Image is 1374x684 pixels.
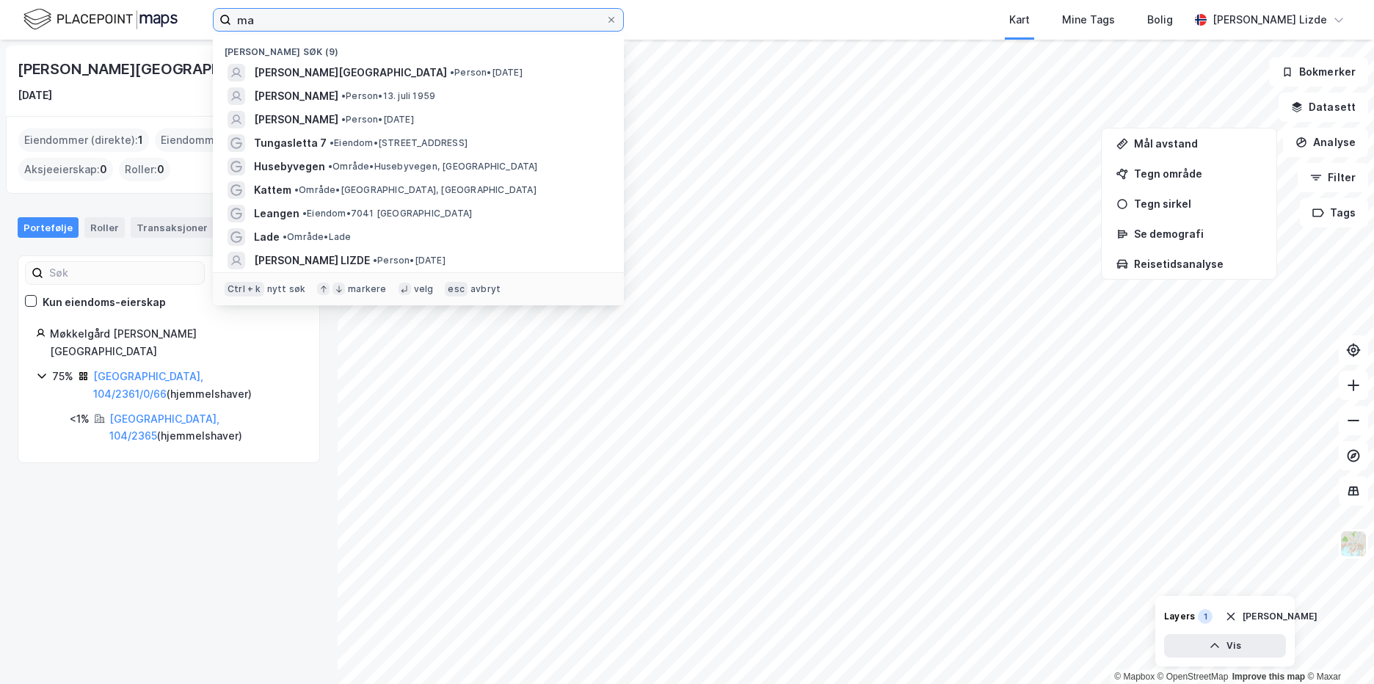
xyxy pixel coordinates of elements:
[155,128,297,152] div: Eiendommer (Indirekte) :
[18,57,287,81] div: [PERSON_NAME][GEOGRAPHIC_DATA]
[341,90,435,102] span: Person • 13. juli 1959
[1114,672,1155,682] a: Mapbox
[254,228,280,246] span: Lade
[283,231,351,243] span: Område • Lade
[43,262,204,284] input: Søk
[302,208,472,219] span: Eiendom • 7041 [GEOGRAPHIC_DATA]
[373,255,446,266] span: Person • [DATE]
[109,410,302,445] div: ( hjemmelshaver )
[341,114,414,125] span: Person • [DATE]
[254,158,325,175] span: Husebyvegen
[23,7,178,32] img: logo.f888ab2527a4732fd821a326f86c7f29.svg
[225,282,264,296] div: Ctrl + k
[1164,611,1195,622] div: Layers
[93,368,302,403] div: ( hjemmelshaver )
[157,161,164,178] span: 0
[1157,672,1229,682] a: OpenStreetMap
[1147,11,1173,29] div: Bolig
[294,184,537,196] span: Område • [GEOGRAPHIC_DATA], [GEOGRAPHIC_DATA]
[1009,11,1030,29] div: Kart
[450,67,454,78] span: •
[373,255,377,266] span: •
[328,161,538,172] span: Område • Husebyvegen, [GEOGRAPHIC_DATA]
[1134,228,1262,240] div: Se demografi
[18,158,113,181] div: Aksjeeierskap :
[1213,11,1327,29] div: [PERSON_NAME] Lizde
[43,294,166,311] div: Kun eiendoms-eierskap
[267,283,306,295] div: nytt søk
[18,87,52,104] div: [DATE]
[1269,57,1368,87] button: Bokmerker
[1134,167,1262,180] div: Tegn område
[450,67,523,79] span: Person • [DATE]
[330,137,468,149] span: Eiendom • [STREET_ADDRESS]
[348,283,386,295] div: markere
[1301,614,1374,684] div: Kontrollprogram for chat
[109,412,219,443] a: [GEOGRAPHIC_DATA], 104/2365
[1232,672,1305,682] a: Improve this map
[254,111,338,128] span: [PERSON_NAME]
[1198,609,1213,624] div: 1
[1298,163,1368,192] button: Filter
[70,410,90,428] div: <1%
[119,158,170,181] div: Roller :
[445,282,468,296] div: esc
[341,90,346,101] span: •
[254,64,447,81] span: [PERSON_NAME][GEOGRAPHIC_DATA]
[414,283,434,295] div: velg
[93,370,203,400] a: [GEOGRAPHIC_DATA], 104/2361/0/66
[18,128,149,152] div: Eiendommer (direkte) :
[1062,11,1115,29] div: Mine Tags
[254,252,370,269] span: [PERSON_NAME] LIZDE
[1164,634,1286,658] button: Vis
[1301,614,1374,684] iframe: Chat Widget
[1300,198,1368,228] button: Tags
[1134,137,1262,150] div: Mål avstand
[328,161,332,172] span: •
[84,217,125,238] div: Roller
[100,161,107,178] span: 0
[18,217,79,238] div: Portefølje
[1340,530,1367,558] img: Z
[50,325,302,360] div: Møkkelgård [PERSON_NAME][GEOGRAPHIC_DATA]
[213,34,624,61] div: [PERSON_NAME] søk (9)
[294,184,299,195] span: •
[52,368,73,385] div: 75%
[1134,197,1262,210] div: Tegn sirkel
[1279,92,1368,122] button: Datasett
[330,137,334,148] span: •
[1283,128,1368,157] button: Analyse
[138,131,143,149] span: 1
[254,87,338,105] span: [PERSON_NAME]
[131,217,231,238] div: Transaksjoner
[341,114,346,125] span: •
[302,208,307,219] span: •
[283,231,287,242] span: •
[254,134,327,152] span: Tungasletta 7
[254,205,299,222] span: Leangen
[211,220,225,235] div: 4
[254,181,291,199] span: Kattem
[231,9,606,31] input: Søk på adresse, matrikkel, gårdeiere, leietakere eller personer
[470,283,501,295] div: avbryt
[1215,605,1327,628] button: [PERSON_NAME]
[1134,258,1262,270] div: Reisetidsanalyse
